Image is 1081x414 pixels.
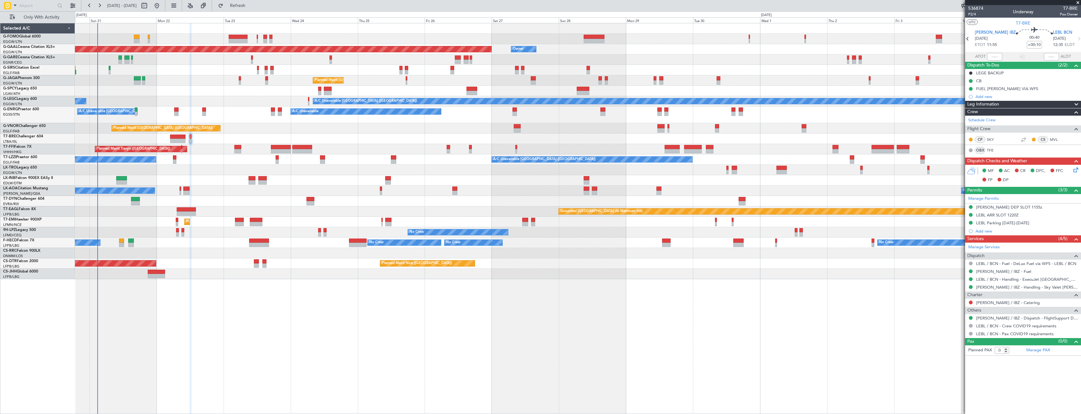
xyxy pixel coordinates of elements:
[3,97,17,101] span: G-LEGC
[1029,35,1039,41] span: 00:40
[3,166,37,170] a: LX-TROLegacy 650
[3,102,22,106] a: EGGW/LTN
[967,108,978,116] span: Crew
[968,5,983,12] span: 536874
[976,315,1078,321] a: [PERSON_NAME] / IBZ - Dispatch - FlightSupport Dispatch [GEOGRAPHIC_DATA]
[1053,30,1072,36] span: LEBL BCN
[3,187,48,190] a: LX-AOACitation Mustang
[3,249,17,253] span: CS-RRC
[425,17,492,23] div: Fri 26
[3,71,20,75] a: EGLF/FAB
[3,129,20,134] a: EGLF/FAB
[3,239,34,242] a: F-HECDFalcon 7X
[1065,42,1075,48] span: ELDT
[3,124,46,128] a: G-VNORChallenger 650
[382,259,452,268] div: Planned Maint Nice ([GEOGRAPHIC_DATA])
[19,1,55,10] input: Airport
[3,139,17,144] a: LTBA/ISL
[626,17,693,23] div: Mon 29
[3,145,14,149] span: T7-FFI
[79,107,159,116] div: A/C Unavailable [GEOGRAPHIC_DATA] (Stansted)
[976,285,1078,290] a: [PERSON_NAME] / IBZ - Handling - Sky Valet [PERSON_NAME] ** MY HANDNLIG **
[409,227,424,237] div: No Crew
[975,147,985,154] div: OBX
[961,17,1028,23] div: Sat 4
[1020,168,1026,174] span: CR
[1060,12,1078,17] span: Pos Owner
[3,212,20,217] a: LFPB/LBG
[968,12,983,17] span: P2/4
[976,277,1078,282] a: LEBL / BCN - Handling - ExecuJet [GEOGRAPHIC_DATA] [PERSON_NAME]/BCN
[967,125,991,133] span: Flight Crew
[3,270,17,273] span: CS-JHH
[976,212,1019,218] div: LEBL ARR SLOT 1220Z
[315,76,414,85] div: Planned Maint [GEOGRAPHIC_DATA] ([GEOGRAPHIC_DATA])
[975,228,1078,234] div: Add new
[3,55,18,59] span: G-GARE
[894,17,961,23] div: Fri 3
[3,39,22,44] a: EGGW/LTN
[3,243,20,248] a: LFPB/LBG
[761,13,772,18] div: [DATE]
[1016,20,1031,26] span: T7-BRE
[3,160,20,165] a: EGLF/FAB
[975,36,988,42] span: [DATE]
[1003,177,1009,183] span: DP
[3,166,17,170] span: LX-TRO
[493,155,596,164] div: A/C Unavailable [GEOGRAPHIC_DATA] ([GEOGRAPHIC_DATA])
[292,107,318,116] div: A/C Unavailable
[113,124,213,133] div: Planned Maint [GEOGRAPHIC_DATA] ([GEOGRAPHIC_DATA])
[967,101,999,108] span: Leg Information
[3,135,43,138] a: T7-BREChallenger 604
[3,55,55,59] a: G-GARECessna Citation XLS+
[3,50,22,55] a: EGGW/LTN
[157,17,224,23] div: Mon 22
[315,96,417,106] div: A/C Unavailable [GEOGRAPHIC_DATA] ([GEOGRAPHIC_DATA])
[967,307,981,314] span: Others
[89,17,157,23] div: Sun 21
[976,70,1004,76] div: LEGE BACKUP
[827,17,894,23] div: Thu 2
[3,155,37,159] a: T7-LZZIPraetor 600
[967,291,982,299] span: Charter
[1060,5,1078,12] span: T7-BRE
[968,117,996,124] a: Schedule Crew
[967,252,985,260] span: Dispatch
[3,45,18,49] span: G-GAAL
[3,259,17,263] span: CS-DTR
[3,170,22,175] a: EGGW/LTN
[3,124,19,128] span: G-VNOR
[3,107,18,111] span: G-ENRG
[3,197,44,201] a: T7-DYNChallenger 604
[976,300,1040,305] a: [PERSON_NAME] / IBZ - Catering
[1058,187,1067,193] span: (3/3)
[3,135,16,138] span: T7-BRE
[967,338,974,345] span: Pax
[976,331,1054,336] a: LEBL / BCN - Pax COVID19 requirements
[446,238,460,247] div: No Crew
[975,54,986,60] span: ATOT
[3,45,55,49] a: G-GAALCessna Citation XLS+
[975,94,1078,99] div: Add new
[76,13,87,18] div: [DATE]
[3,76,40,80] a: G-JAGAPhenom 300
[3,91,20,96] a: LGAV/ATH
[3,81,22,86] a: EGGW/LTN
[3,66,39,70] a: G-SIRSCitation Excel
[3,259,38,263] a: CS-DTRFalcon 2000
[987,147,1001,153] a: TFE
[3,150,22,154] a: VHHH/HKG
[3,218,15,221] span: T7-EMI
[976,261,1076,266] a: LEBL / BCN - Fuel - DeLux Fuel via WFS - LEBL / BCN
[987,42,997,48] span: 11:55
[3,60,22,65] a: EGNR/CEG
[1058,235,1067,242] span: (4/5)
[987,53,1002,60] input: --:--
[3,254,23,258] a: DNMM/LOS
[976,269,1031,274] a: [PERSON_NAME] / IBZ - Fuel
[3,207,19,211] span: T7-EAGL
[968,196,999,202] a: Manage Permits
[879,238,894,247] div: No Crew
[3,66,15,70] span: G-SIRS
[3,181,22,186] a: EDLW/DTM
